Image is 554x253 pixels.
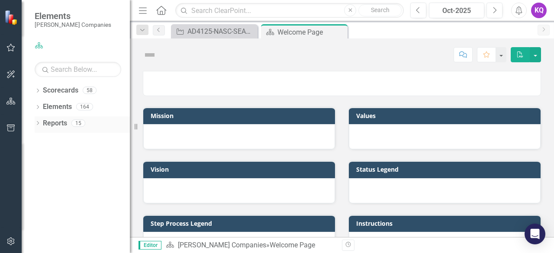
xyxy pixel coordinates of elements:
[432,6,481,16] div: Oct-2025
[358,4,402,16] button: Search
[429,3,484,18] button: Oct-2025
[531,3,547,18] button: KQ
[151,112,331,119] h3: Mission
[178,241,266,249] a: [PERSON_NAME] Companies
[35,62,121,77] input: Search Below...
[43,86,78,96] a: Scorecards
[143,48,157,62] img: Not Defined
[187,26,255,37] div: AD4125-NASC-SEAPORT-247190: (SMALL BUSINESS INNOVATION RESEARCH PROGRAM AD4125 PROGRAM MANAGEMENT...
[71,119,85,127] div: 15
[356,112,536,119] h3: Values
[151,166,331,173] h3: Vision
[175,3,404,18] input: Search ClearPoint...
[76,103,93,111] div: 164
[173,26,255,37] a: AD4125-NASC-SEAPORT-247190: (SMALL BUSINESS INNOVATION RESEARCH PROGRAM AD4125 PROGRAM MANAGEMENT...
[371,6,390,13] span: Search
[4,10,19,25] img: ClearPoint Strategy
[166,240,335,250] div: »
[35,11,111,21] span: Elements
[43,118,67,128] a: Reports
[83,87,97,94] div: 58
[43,102,72,112] a: Elements
[525,224,545,244] div: Open Intercom Messenger
[356,166,536,173] h3: Status Legend
[151,220,331,227] h3: Step Process Legend
[356,220,536,227] h3: Instructions
[277,27,345,38] div: Welcome Page
[270,241,315,249] div: Welcome Page
[138,241,161,250] span: Editor
[35,21,111,28] small: [PERSON_NAME] Companies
